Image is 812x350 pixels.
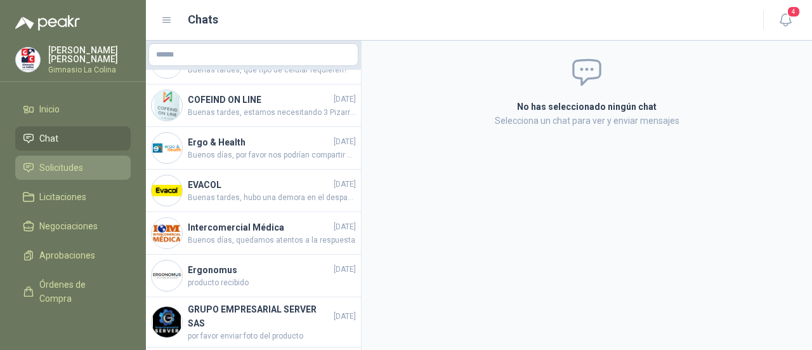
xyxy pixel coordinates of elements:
span: por favor enviar foto del producto [188,330,356,342]
a: Company LogoErgonomus[DATE]producto recibido [146,255,361,297]
h4: Ergonomus [188,263,331,277]
img: Company Logo [16,48,40,72]
h4: COFEIND ON LINE [188,93,331,107]
span: [DATE] [334,178,356,191]
span: [DATE] [334,311,356,323]
button: 4 [774,9,797,32]
span: Buenos días, quedamos atentos a la respuesta [188,234,356,246]
a: Solicitudes [15,156,131,180]
a: Company LogoCOFEIND ON LINE[DATE]Buenas tardes, estamos necesitando 3 Pizarras móvil magnética [P... [146,84,361,127]
span: [DATE] [334,136,356,148]
h4: GRUPO EMPRESARIAL SERVER SAS [188,302,331,330]
span: [DATE] [334,221,356,233]
span: Buenos días, por favor nos podrían compartir estatura y peso del paciente. [188,149,356,161]
span: [DATE] [334,264,356,276]
h4: EVACOL [188,178,331,192]
img: Company Logo [152,218,182,248]
img: Company Logo [152,90,182,121]
span: Inicio [39,102,60,116]
a: Licitaciones [15,185,131,209]
a: Company LogoEVACOL[DATE]Buenas tardes, hubo una demora en el despacho, estarían llegando entre [D... [146,170,361,212]
a: Inicio [15,97,131,121]
a: Company LogoIntercomercial Médica[DATE]Buenos días, quedamos atentos a la respuesta [146,212,361,255]
img: Company Logo [152,307,182,337]
h2: No has seleccionado ningún chat [377,100,797,114]
span: Chat [39,131,58,145]
span: Buenas tardes, qué tipo de celular requieren? [188,64,356,76]
img: Company Logo [152,175,182,206]
a: Chat [15,126,131,151]
span: Licitaciones [39,190,86,204]
p: Gimnasio La Colina [48,66,131,74]
a: Company LogoErgo & Health[DATE]Buenos días, por favor nos podrían compartir estatura y peso del p... [146,127,361,170]
img: Company Logo [152,133,182,163]
h1: Chats [188,11,218,29]
img: Company Logo [152,260,182,291]
span: Buenas tardes, hubo una demora en el despacho, estarían llegando entre [DATE] y el [DATE]. Guía S... [188,192,356,204]
p: [PERSON_NAME] [PERSON_NAME] [48,46,131,64]
span: Buenas tardes, estamos necesitando 3 Pizarras móvil magnética [PERSON_NAME] cara VIZ-PRO, marco y... [188,107,356,119]
span: Solicitudes [39,161,83,175]
span: 4 [787,6,801,18]
a: Manuales y ayuda [15,316,131,340]
span: Negociaciones [39,219,98,233]
span: Aprobaciones [39,248,95,262]
span: Órdenes de Compra [39,278,119,306]
h4: Ergo & Health [188,135,331,149]
span: [DATE] [334,93,356,105]
a: Órdenes de Compra [15,273,131,311]
img: Logo peakr [15,15,80,30]
h4: Intercomercial Médica [188,220,331,234]
a: Company LogoGRUPO EMPRESARIAL SERVER SAS[DATE]por favor enviar foto del producto [146,297,361,348]
a: Negociaciones [15,214,131,238]
a: Aprobaciones [15,243,131,267]
p: Selecciona un chat para ver y enviar mensajes [377,114,797,128]
span: producto recibido [188,277,356,289]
